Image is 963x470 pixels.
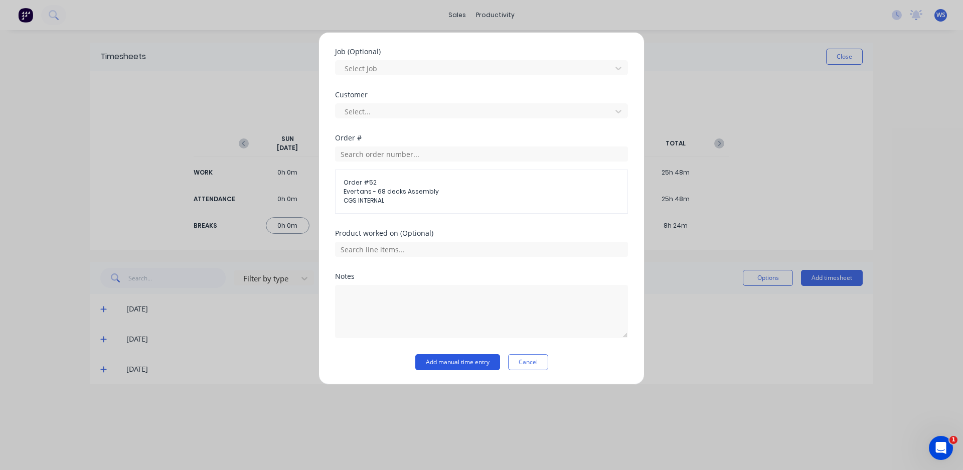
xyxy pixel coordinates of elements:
[344,178,619,187] span: Order # 52
[335,91,628,98] div: Customer
[335,146,628,162] input: Search order number...
[335,134,628,141] div: Order #
[344,187,619,196] span: Evertans - 68 decks Assembly
[415,354,500,370] button: Add manual time entry
[335,48,628,55] div: Job (Optional)
[335,273,628,280] div: Notes
[949,436,957,444] span: 1
[335,230,628,237] div: Product worked on (Optional)
[929,436,953,460] iframe: Intercom live chat
[508,354,548,370] button: Cancel
[344,196,619,205] span: CGS INTERNAL
[335,242,628,257] input: Search line items...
